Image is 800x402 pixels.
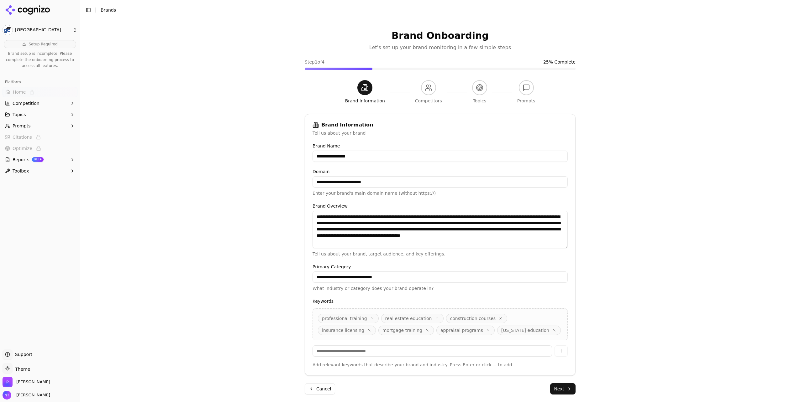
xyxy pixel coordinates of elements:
[305,30,576,41] h1: Brand Onboarding
[13,134,32,140] span: Citations
[13,111,26,118] span: Topics
[313,362,568,368] p: Add relevant keywords that describe your brand and industry. Press Enter or click + to add.
[345,98,385,104] div: Brand Information
[13,351,32,358] span: Support
[313,130,568,136] div: Tell us about your brand
[313,122,568,128] div: Brand Information
[501,327,549,333] span: [US_STATE] education
[13,157,29,163] span: Reports
[322,315,367,322] span: professional training
[322,327,364,333] span: insurance licensing
[313,204,568,208] label: Brand Overview
[13,89,26,95] span: Home
[3,391,11,399] img: Nate Tower
[473,98,487,104] div: Topics
[385,315,432,322] span: real estate education
[313,299,568,303] label: Keywords
[4,51,76,69] p: Brand setup is incomplete. Please complete the onboarding process to access all features.
[313,190,568,196] p: Enter your brand's main domain name (without https://)
[313,265,568,269] label: Primary Category
[543,59,576,65] span: 25 % Complete
[3,391,50,399] button: Open user button
[305,44,576,51] p: Let's set up your brand monitoring in a few simple steps
[3,110,77,120] button: Topics
[13,123,31,129] span: Prompts
[440,327,483,333] span: appraisal programs
[32,157,44,162] span: BETA
[3,121,77,131] button: Prompts
[517,98,535,104] div: Prompts
[3,77,77,87] div: Platform
[13,100,39,106] span: Competition
[3,377,50,387] button: Open organization switcher
[779,371,794,386] iframe: Intercom live chat
[382,327,422,333] span: mortgage training
[101,8,116,13] span: Brands
[3,25,13,35] img: Gold Coast Schools
[3,98,77,108] button: Competition
[313,144,568,148] label: Brand Name
[550,383,576,394] button: Next
[13,145,32,152] span: Optimize
[16,379,50,385] span: Perrill
[305,59,324,65] span: Step 1 of 4
[305,383,335,394] button: Cancel
[13,168,29,174] span: Toolbox
[29,42,57,47] span: Setup Required
[313,251,568,257] p: Tell us about your brand, target audience, and key offerings.
[15,27,70,33] span: [GEOGRAPHIC_DATA]
[313,285,568,291] p: What industry or category does your brand operate in?
[13,367,30,372] span: Theme
[313,169,568,174] label: Domain
[3,166,77,176] button: Toolbox
[3,377,13,387] img: Perrill
[101,7,782,13] nav: breadcrumb
[450,315,496,322] span: construction courses
[14,392,50,398] span: [PERSON_NAME]
[415,98,442,104] div: Competitors
[3,155,77,165] button: ReportsBETA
